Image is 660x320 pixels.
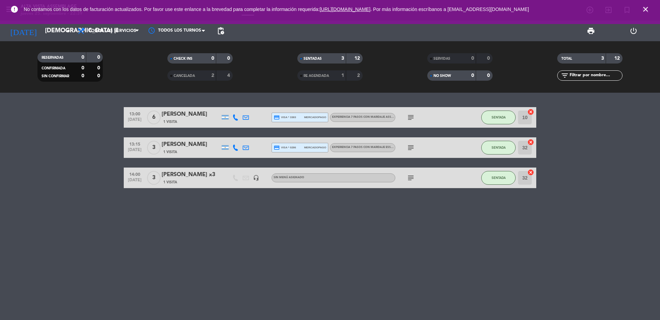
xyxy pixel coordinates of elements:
[492,146,506,149] span: SENTADA
[304,115,326,119] span: mercadopago
[341,73,344,78] strong: 1
[527,108,534,115] i: cancel
[227,73,231,78] strong: 4
[407,174,415,182] i: subject
[341,56,344,61] strong: 3
[481,171,516,185] button: SENTADA
[601,56,604,61] strong: 3
[81,73,84,78] strong: 0
[561,57,572,60] span: TOTAL
[471,73,474,78] strong: 0
[227,56,231,61] strong: 0
[274,145,296,151] span: visa * 0286
[147,171,161,185] span: 3
[492,115,506,119] span: SENTADA
[10,5,19,13] i: error
[487,56,491,61] strong: 0
[354,56,361,61] strong: 12
[211,56,214,61] strong: 0
[162,110,220,119] div: [PERSON_NAME]
[371,7,529,12] a: . Por más información escríbanos a [EMAIL_ADDRESS][DOMAIN_NAME]
[174,57,192,60] span: CHECK INS
[64,27,72,35] i: arrow_drop_down
[163,119,177,125] span: 1 Visita
[81,66,84,70] strong: 0
[332,146,398,149] span: Experiencia 7 pasos con maridaje Essence
[612,21,655,41] div: LOG OUT
[162,170,220,179] div: [PERSON_NAME] x3
[42,75,69,78] span: SIN CONFIRMAR
[24,7,529,12] span: No contamos con los datos de facturación actualizados. Por favor use este enlance a la brevedad p...
[147,141,161,155] span: 3
[304,57,322,60] span: SENTADAS
[163,180,177,185] span: 1 Visita
[433,74,451,78] span: NO SHOW
[163,149,177,155] span: 1 Visita
[274,114,296,121] span: visa * 3383
[587,27,595,35] span: print
[126,178,143,186] span: [DATE]
[492,176,506,180] span: SENTADA
[42,56,64,59] span: RESERVADAS
[614,56,621,61] strong: 12
[89,28,136,33] span: Todos los servicios
[97,73,101,78] strong: 0
[357,73,361,78] strong: 2
[320,7,371,12] a: [URL][DOMAIN_NAME]
[126,110,143,117] span: 13:00
[569,72,622,79] input: Filtrar por nombre...
[126,170,143,178] span: 14:00
[126,140,143,148] span: 13:15
[97,55,101,60] strong: 0
[641,5,650,13] i: close
[304,74,329,78] span: RE AGENDADA
[481,141,516,155] button: SENTADA
[527,139,534,146] i: cancel
[487,73,491,78] strong: 0
[126,117,143,125] span: [DATE]
[174,74,195,78] span: CANCELADA
[274,176,304,179] span: Sin menú asignado
[274,114,280,121] i: credit_card
[407,113,415,122] i: subject
[42,67,65,70] span: CONFIRMADA
[97,66,101,70] strong: 0
[274,145,280,151] i: credit_card
[433,57,450,60] span: SERVIDAS
[253,175,259,181] i: headset_mic
[481,111,516,124] button: SENTADA
[147,111,161,124] span: 6
[162,140,220,149] div: [PERSON_NAME]
[211,73,214,78] strong: 2
[332,116,405,118] span: Experiencia 7 pasos con maridaje Assemblage
[629,27,638,35] i: power_settings_new
[126,148,143,156] span: [DATE]
[407,144,415,152] i: subject
[5,23,42,38] i: [DATE]
[471,56,474,61] strong: 0
[304,145,326,150] span: mercadopago
[561,71,569,80] i: filter_list
[81,55,84,60] strong: 0
[527,169,534,176] i: cancel
[217,27,225,35] span: pending_actions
